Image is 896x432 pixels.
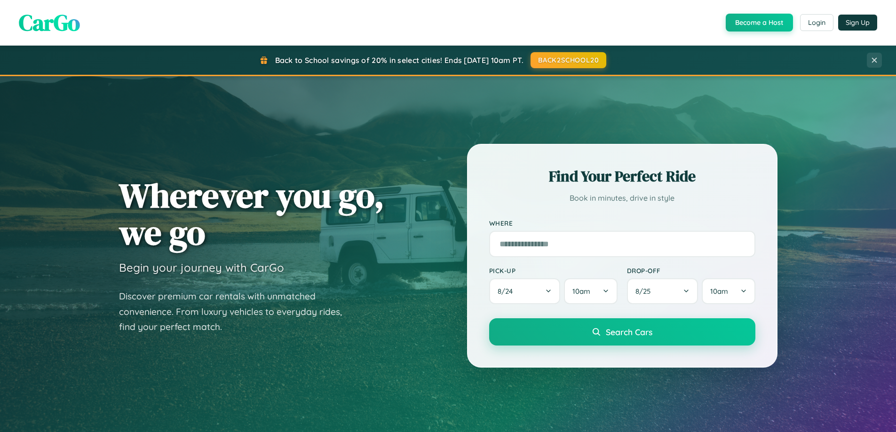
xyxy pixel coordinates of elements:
button: 10am [702,278,755,304]
button: 10am [564,278,617,304]
label: Pick-up [489,267,618,275]
span: CarGo [19,7,80,38]
h2: Find Your Perfect Ride [489,166,755,187]
button: Become a Host [726,14,793,31]
h3: Begin your journey with CarGo [119,260,284,275]
p: Discover premium car rentals with unmatched convenience. From luxury vehicles to everyday rides, ... [119,289,354,335]
button: Search Cars [489,318,755,346]
span: Back to School savings of 20% in select cities! Ends [DATE] 10am PT. [275,55,523,65]
label: Drop-off [627,267,755,275]
label: Where [489,219,755,227]
p: Book in minutes, drive in style [489,191,755,205]
span: Search Cars [606,327,652,337]
span: 10am [710,287,728,296]
span: 8 / 25 [635,287,655,296]
button: 8/25 [627,278,698,304]
button: 8/24 [489,278,561,304]
h1: Wherever you go, we go [119,177,384,251]
button: Login [800,14,833,31]
span: 10am [572,287,590,296]
button: Sign Up [838,15,877,31]
button: BACK2SCHOOL20 [531,52,606,68]
span: 8 / 24 [498,287,517,296]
